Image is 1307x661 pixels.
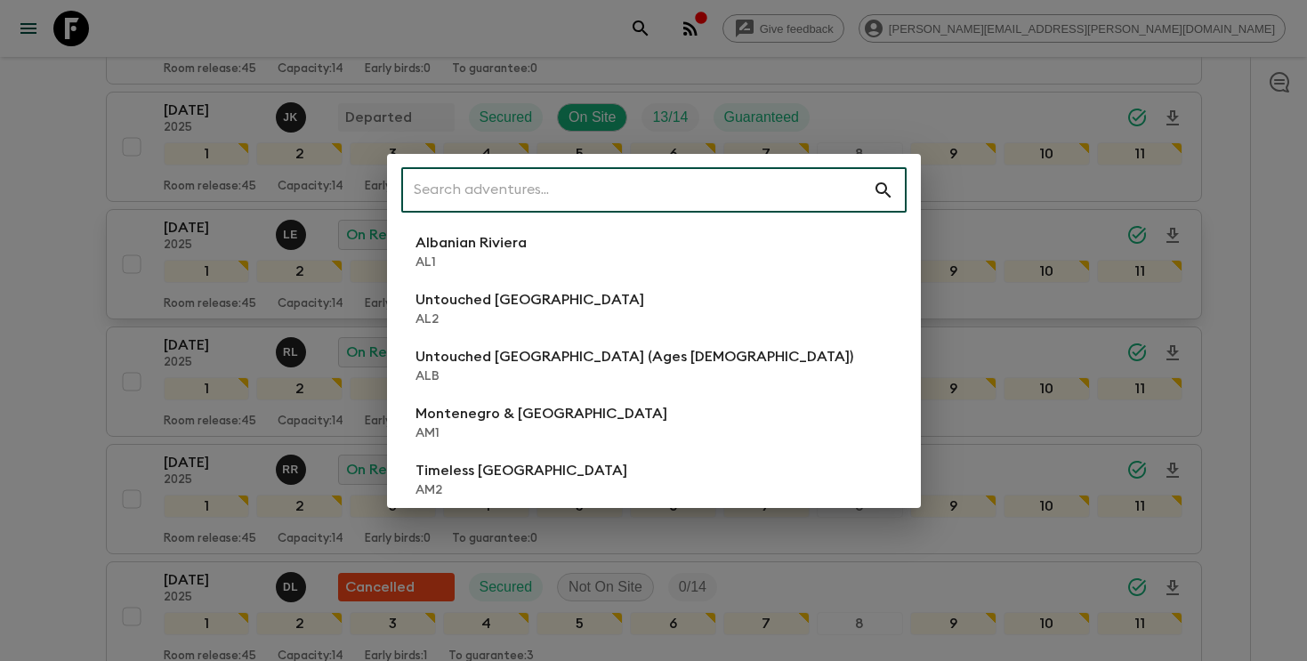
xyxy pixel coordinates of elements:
[415,254,527,271] p: AL1
[415,403,667,424] p: Montenegro & [GEOGRAPHIC_DATA]
[415,346,853,367] p: Untouched [GEOGRAPHIC_DATA] (Ages [DEMOGRAPHIC_DATA])
[415,460,627,481] p: Timeless [GEOGRAPHIC_DATA]
[415,367,853,385] p: ALB
[415,310,644,328] p: AL2
[401,165,873,215] input: Search adventures...
[415,481,627,499] p: AM2
[415,424,667,442] p: AM1
[415,289,644,310] p: Untouched [GEOGRAPHIC_DATA]
[415,232,527,254] p: Albanian Riviera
